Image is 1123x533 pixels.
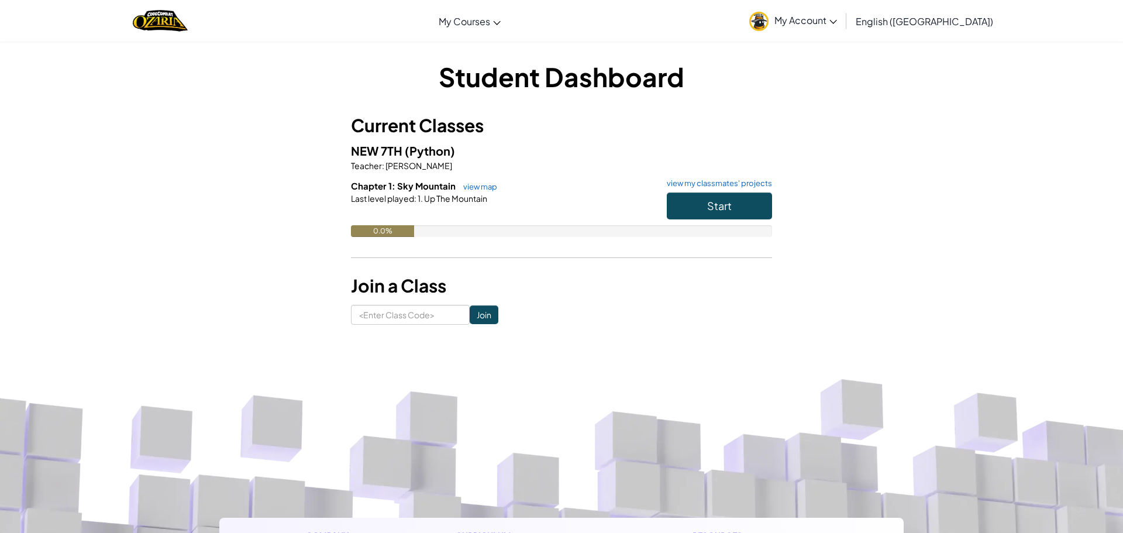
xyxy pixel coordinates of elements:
[351,143,405,158] span: NEW 7TH
[382,160,384,171] span: :
[774,14,837,26] span: My Account
[351,193,414,204] span: Last level played
[667,192,772,219] button: Start
[351,160,382,171] span: Teacher
[351,112,772,139] h3: Current Classes
[384,160,452,171] span: [PERSON_NAME]
[133,9,187,33] img: Home
[439,15,490,27] span: My Courses
[470,305,498,324] input: Join
[423,193,487,204] span: Up The Mountain
[351,225,414,237] div: 0.0%
[351,273,772,299] h3: Join a Class
[661,180,772,187] a: view my classmates' projects
[351,305,470,325] input: <Enter Class Code>
[416,193,423,204] span: 1.
[405,143,455,158] span: (Python)
[457,182,497,191] a: view map
[850,5,999,37] a: English ([GEOGRAPHIC_DATA])
[433,5,507,37] a: My Courses
[749,12,769,31] img: avatar
[351,180,457,191] span: Chapter 1: Sky Mountain
[351,59,772,95] h1: Student Dashboard
[414,193,416,204] span: :
[707,199,732,212] span: Start
[856,15,993,27] span: English ([GEOGRAPHIC_DATA])
[743,2,843,39] a: My Account
[133,9,187,33] a: Ozaria by CodeCombat logo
